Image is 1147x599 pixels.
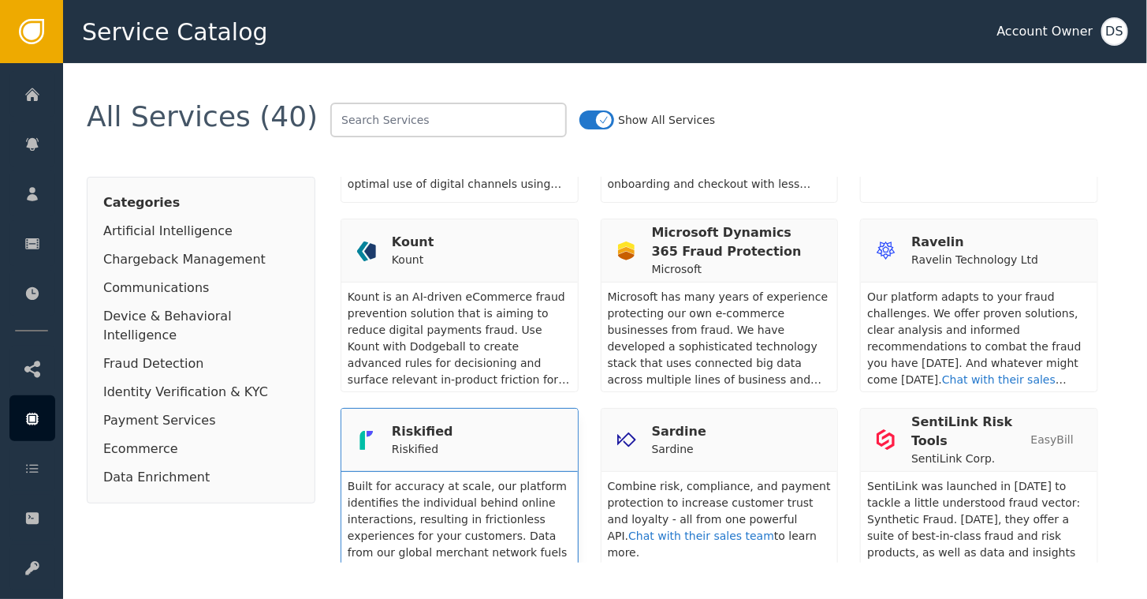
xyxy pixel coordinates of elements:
div: All Services (40) [87,103,318,137]
span: Our platform adapts to your fraud challenges. We offer proven solutions, clear analysis and infor... [867,290,1081,402]
div: Kount [392,252,434,268]
div: EasyBill [1031,432,1074,448]
a: Chat with their sales team [348,390,562,419]
div: Artificial Intelligence [103,222,299,241]
div: Chargeback Management [103,250,299,269]
label: Show All Services [618,112,715,129]
input: Search Services [330,103,567,137]
div: Identity Verification & KYC [103,383,299,402]
span: Categories [103,193,299,212]
div: Microsoft [652,261,814,278]
div: SentiLink Corp. [911,451,1030,467]
div: Sardine [652,422,706,441]
a: Chat with their sales team [867,373,1067,402]
div: Communications [103,279,299,298]
div: Payment Services [103,411,299,430]
button: DS [1101,17,1128,46]
span: Service Catalog [82,14,268,50]
div: Ravelin [911,233,1038,252]
div: Fraud Detection [103,354,299,373]
div: Riskified [392,441,453,458]
span: Kount is an AI-driven eCommerce fraud prevention solution that is aiming to reduce digital paymen... [348,290,569,419]
a: Chat with their sales team [628,530,774,542]
div: Microsoft Dynamics 365 Fraud Protection [652,223,814,261]
div: Ecommerce [103,440,299,459]
a: Chat with their sales team [650,194,795,207]
div: SentiLink Risk Tools [911,413,1030,451]
span: Combine risk, compliance, and payment protection to increase customer trust and loyalty - all fro... [608,480,831,559]
div: Sardine [652,441,706,458]
div: Riskified [392,422,453,441]
div: Ravelin Technology Ltd [911,252,1038,268]
div: Kount [392,233,434,252]
div: Device & Behavioral Intelligence [103,307,299,345]
div: Data Enrichment [103,468,299,487]
span: Microsoft has many years of experience protecting our own e-commerce businesses from fraud. We ha... [608,290,829,502]
div: Account Owner [997,22,1093,41]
